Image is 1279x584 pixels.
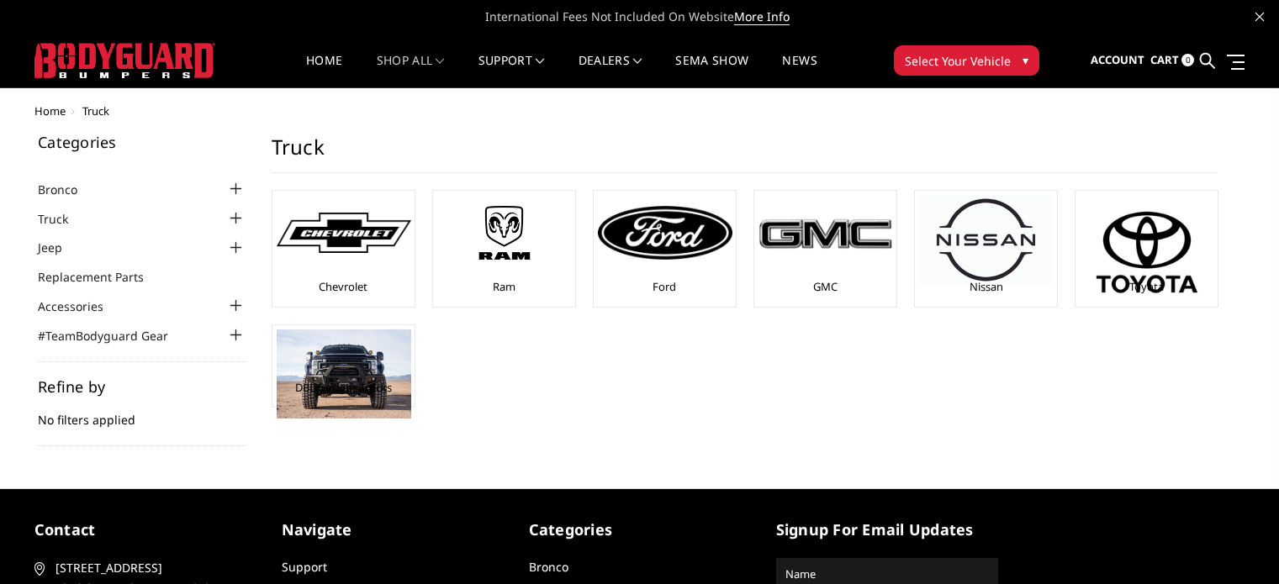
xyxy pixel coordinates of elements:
a: Truck [38,210,89,228]
span: Select Your Vehicle [905,52,1011,70]
a: Cart 0 [1150,38,1194,83]
a: Home [306,55,342,87]
a: DBL Designs Trucks [295,380,392,395]
a: Support [282,559,327,575]
a: #TeamBodyguard Gear [38,327,189,345]
a: Bronco [38,181,98,198]
a: Nissan [970,279,1003,294]
a: GMC [813,279,838,294]
a: Jeep [38,239,83,256]
a: Account [1091,38,1144,83]
a: Support [478,55,545,87]
a: Replacement Parts [38,268,165,286]
a: shop all [377,55,445,87]
h5: signup for email updates [776,518,998,541]
img: BODYGUARD BUMPERS [34,43,215,78]
span: Truck [82,103,109,118]
button: Select Your Vehicle [894,45,1039,76]
a: Chevrolet [319,279,367,294]
span: Cart [1150,52,1179,67]
span: 0 [1181,54,1194,66]
a: Home [34,103,66,118]
h5: Categories [38,134,246,150]
a: Bronco [529,559,568,575]
span: ▾ [1023,51,1028,69]
a: Ford [653,279,676,294]
a: More Info [734,8,790,25]
a: SEMA Show [675,55,748,87]
h5: contact [34,518,256,541]
a: Toyota [1129,279,1164,294]
a: Accessories [38,297,124,315]
a: News [782,55,817,87]
div: No filters applied [38,379,246,446]
h5: Navigate [282,518,504,541]
h5: Categories [529,518,751,541]
h1: Truck [272,134,1217,173]
a: Dealers [579,55,642,87]
span: Account [1091,52,1144,67]
h5: Refine by [38,379,246,394]
a: Ram [493,279,515,294]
